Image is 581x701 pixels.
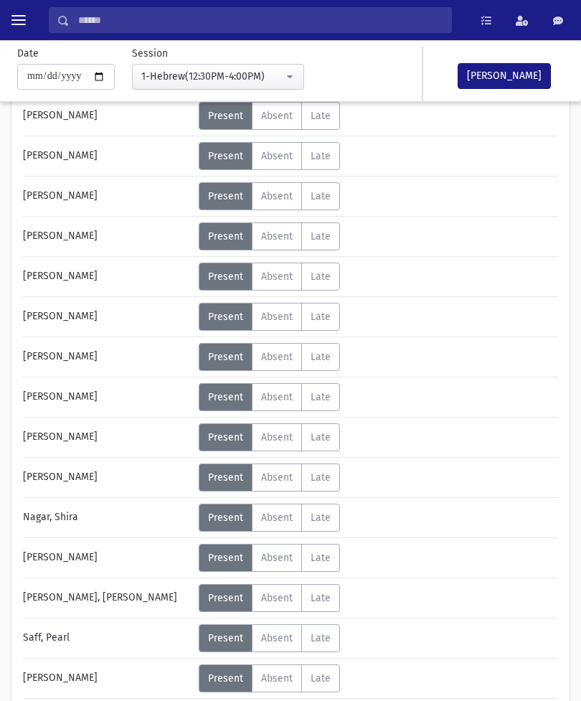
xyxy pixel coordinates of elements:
span: Absent [261,110,293,122]
button: toggle menu [6,7,32,33]
span: Absent [261,431,293,443]
span: Present [208,150,243,162]
span: Late [311,110,331,122]
div: [PERSON_NAME] [16,343,199,371]
div: AttTypes [199,504,340,532]
label: Session [132,46,168,61]
span: Absent [261,311,293,323]
span: Late [311,632,331,644]
div: AttTypes [199,303,340,331]
div: [PERSON_NAME], [PERSON_NAME] [16,584,199,612]
div: [PERSON_NAME] [16,142,199,170]
div: [PERSON_NAME] [16,464,199,491]
span: Late [311,512,331,524]
div: AttTypes [199,222,340,250]
div: [PERSON_NAME] [16,664,199,692]
span: Present [208,632,243,644]
span: Present [208,230,243,243]
div: [PERSON_NAME] [16,423,199,451]
div: Nagar, Shira [16,504,199,532]
div: [PERSON_NAME] [16,263,199,291]
label: Date [17,46,39,61]
span: Late [311,190,331,202]
span: Late [311,552,331,564]
div: [PERSON_NAME] [16,303,199,331]
span: Late [311,592,331,604]
button: [PERSON_NAME] [458,63,551,89]
div: AttTypes [199,624,340,652]
span: Present [208,431,243,443]
span: Present [208,351,243,363]
span: Late [311,311,331,323]
div: AttTypes [199,383,340,411]
span: Late [311,150,331,162]
div: [PERSON_NAME] [16,222,199,250]
span: Absent [261,632,293,644]
span: Present [208,552,243,564]
span: Present [208,592,243,604]
div: AttTypes [199,584,340,612]
span: Late [311,351,331,363]
span: Late [311,391,331,403]
div: AttTypes [199,544,340,572]
div: AttTypes [199,263,340,291]
span: Absent [261,512,293,524]
div: [PERSON_NAME] [16,182,199,210]
span: Late [311,230,331,243]
div: AttTypes [199,102,340,130]
div: AttTypes [199,464,340,491]
span: Present [208,110,243,122]
span: Late [311,431,331,443]
span: Absent [261,471,293,484]
span: Present [208,471,243,484]
div: AttTypes [199,343,340,371]
div: AttTypes [199,182,340,210]
span: Late [311,471,331,484]
input: Search [70,7,451,33]
span: Present [208,512,243,524]
div: 1-Hebrew(12:30PM-4:00PM) [141,69,283,84]
span: Absent [261,190,293,202]
span: Absent [261,150,293,162]
span: Absent [261,552,293,564]
span: Absent [261,391,293,403]
span: Late [311,270,331,283]
div: [PERSON_NAME] [16,544,199,572]
button: 1-Hebrew(12:30PM-4:00PM) [132,64,304,90]
div: [PERSON_NAME] [16,102,199,130]
span: Absent [261,351,293,363]
span: Absent [261,592,293,604]
div: [PERSON_NAME] [16,383,199,411]
span: Present [208,311,243,323]
span: Absent [261,270,293,283]
div: AttTypes [199,142,340,170]
div: Saff, Pearl [16,624,199,652]
span: Present [208,190,243,202]
span: Absent [261,230,293,243]
span: Present [208,391,243,403]
div: AttTypes [199,423,340,451]
span: Present [208,270,243,283]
